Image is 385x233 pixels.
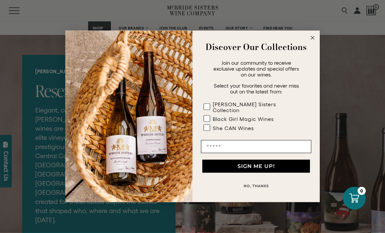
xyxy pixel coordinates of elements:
div: 0 [358,187,366,195]
div: She CAN Wines [213,125,254,131]
button: NO, THANKS [201,179,311,192]
img: 42653730-7e35-4af7-a99d-12bf478283cf.jpeg [65,31,192,202]
span: Select your favorites and never miss out on the latest from: [214,83,299,94]
span: Join our community to receive exclusive updates and special offers on our wines. [213,60,299,77]
button: Close dialog [309,34,316,42]
input: Email [201,140,311,153]
button: SIGN ME UP! [202,160,310,173]
div: [PERSON_NAME] Sisters Collection [213,101,298,113]
strong: Discover Our Collections [206,41,307,53]
div: Black Girl Magic Wines [213,116,274,122]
